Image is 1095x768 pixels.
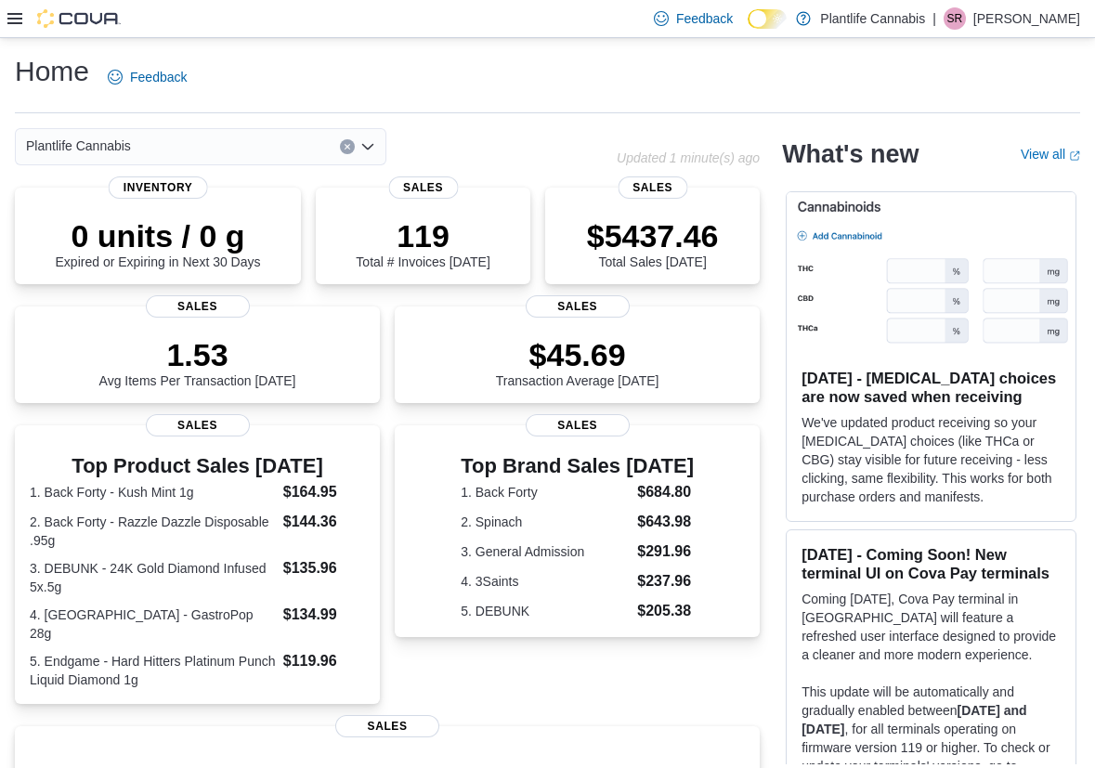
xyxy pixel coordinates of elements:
[146,414,250,436] span: Sales
[496,336,659,373] p: $45.69
[130,68,187,86] span: Feedback
[26,135,131,157] span: Plantlife Cannabis
[109,176,208,199] span: Inventory
[637,600,694,622] dd: $205.38
[461,542,630,561] dt: 3. General Admission
[283,481,365,503] dd: $164.95
[146,295,250,318] span: Sales
[802,545,1061,582] h3: [DATE] - Coming Soon! New terminal UI on Cova Pay terminals
[1069,150,1080,162] svg: External link
[637,511,694,533] dd: $643.98
[356,217,489,254] p: 119
[461,483,630,501] dt: 1. Back Forty
[461,572,630,591] dt: 4. 3Saints
[283,511,365,533] dd: $144.36
[496,336,659,388] div: Transaction Average [DATE]
[802,413,1061,506] p: We've updated product receiving so your [MEDICAL_DATA] choices (like THCa or CBG) stay visible fo...
[30,559,276,596] dt: 3. DEBUNK - 24K Gold Diamond Infused 5x.5g
[283,650,365,672] dd: $119.96
[356,217,489,269] div: Total # Invoices [DATE]
[637,540,694,563] dd: $291.96
[100,59,194,96] a: Feedback
[56,217,261,254] p: 0 units / 0 g
[99,336,296,388] div: Avg Items Per Transaction [DATE]
[56,217,261,269] div: Expired or Expiring in Next 30 Days
[340,139,355,154] button: Clear input
[802,703,1027,736] strong: [DATE] and [DATE]
[335,715,439,737] span: Sales
[99,336,296,373] p: 1.53
[283,557,365,579] dd: $135.96
[360,139,375,154] button: Open list of options
[587,217,719,269] div: Total Sales [DATE]
[587,217,719,254] p: $5437.46
[30,513,276,550] dt: 2. Back Forty - Razzle Dazzle Disposable .95g
[1021,147,1080,162] a: View allExternal link
[944,7,966,30] div: Skyler Rowsell
[802,590,1061,664] p: Coming [DATE], Cova Pay terminal in [GEOGRAPHIC_DATA] will feature a refreshed user interface des...
[30,455,365,477] h3: Top Product Sales [DATE]
[782,139,919,169] h2: What's new
[15,53,89,90] h1: Home
[30,605,276,643] dt: 4. [GEOGRAPHIC_DATA] - GastroPop 28g
[618,176,687,199] span: Sales
[748,29,749,30] span: Dark Mode
[283,604,365,626] dd: $134.99
[526,295,630,318] span: Sales
[973,7,1080,30] p: [PERSON_NAME]
[388,176,458,199] span: Sales
[748,9,787,29] input: Dark Mode
[637,481,694,503] dd: $684.80
[947,7,963,30] span: SR
[461,513,630,531] dt: 2. Spinach
[461,455,694,477] h3: Top Brand Sales [DATE]
[932,7,936,30] p: |
[617,150,760,165] p: Updated 1 minute(s) ago
[461,602,630,620] dt: 5. DEBUNK
[637,570,694,592] dd: $237.96
[30,652,276,689] dt: 5. Endgame - Hard Hitters Platinum Punch Liquid Diamond 1g
[820,7,925,30] p: Plantlife Cannabis
[802,369,1061,406] h3: [DATE] - [MEDICAL_DATA] choices are now saved when receiving
[526,414,630,436] span: Sales
[676,9,733,28] span: Feedback
[37,9,121,28] img: Cova
[30,483,276,501] dt: 1. Back Forty - Kush Mint 1g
